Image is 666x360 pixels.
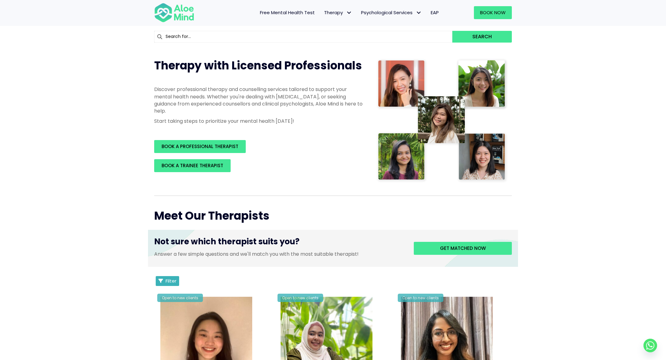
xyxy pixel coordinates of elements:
[361,9,421,16] span: Psychological Services
[202,6,443,19] nav: Menu
[474,6,512,19] a: Book Now
[255,6,319,19] a: Free Mental Health Test
[643,339,657,352] a: Whatsapp
[260,9,315,16] span: Free Mental Health Test
[156,276,179,286] button: Filter Listings
[324,9,352,16] span: Therapy
[480,9,506,16] span: Book Now
[154,31,452,43] input: Search for...
[154,118,364,125] p: Start taking steps to prioritize your mental health [DATE]!
[440,245,486,251] span: Get matched now
[398,294,443,302] div: Open to new clients
[154,2,194,23] img: Aloe mind Logo
[157,294,203,302] div: Open to new clients
[414,8,423,17] span: Psychological Services: submenu
[414,242,512,255] a: Get matched now
[426,6,443,19] a: EAP
[277,294,323,302] div: Open to new clients
[154,250,405,258] p: Answer a few simple questions and we'll match you with the most suitable therapist!
[356,6,426,19] a: Psychological ServicesPsychological Services: submenu
[452,31,512,43] button: Search
[154,236,405,250] h3: Not sure which therapist suits you?
[154,208,269,224] span: Meet Our Therapists
[162,143,238,150] span: BOOK A PROFESSIONAL THERAPIST
[154,159,231,172] a: BOOK A TRAINEE THERAPIST
[319,6,356,19] a: TherapyTherapy: submenu
[376,58,508,183] img: Therapist collage
[154,58,362,73] span: Therapy with Licensed Professionals
[154,140,246,153] a: BOOK A PROFESSIONAL THERAPIST
[154,86,364,114] p: Discover professional therapy and counselling services tailored to support your mental health nee...
[344,8,353,17] span: Therapy: submenu
[162,162,223,169] span: BOOK A TRAINEE THERAPIST
[166,278,176,284] span: Filter
[431,9,439,16] span: EAP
